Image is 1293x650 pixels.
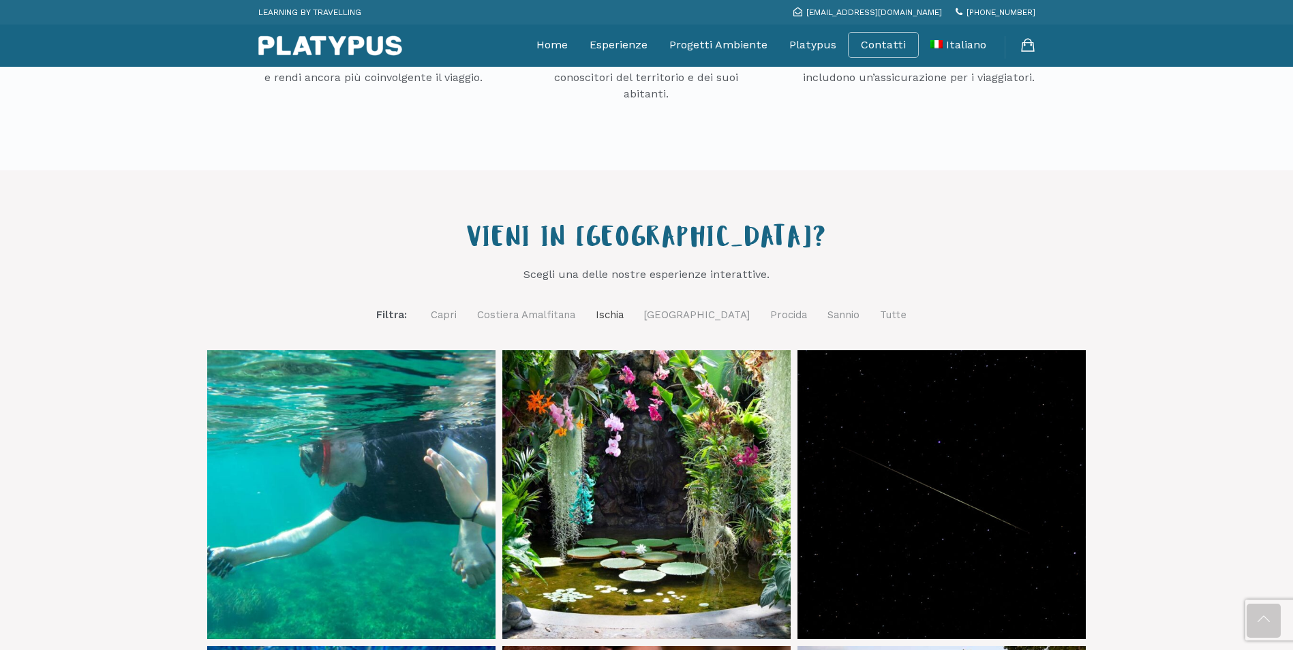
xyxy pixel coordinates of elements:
a: Platypus [789,28,836,62]
a: Procida [770,307,807,324]
span: [EMAIL_ADDRESS][DOMAIN_NAME] [806,7,942,17]
span: VIENI IN [GEOGRAPHIC_DATA]? [466,226,827,255]
a: Italiano [930,28,986,62]
a: Capri [431,307,457,324]
p: Le nostre esperienze sono sicure e includono un’assicurazione per i viaggiatori. [803,53,1035,86]
img: Platypus [258,35,402,56]
a: Home [536,28,568,62]
span: Filtra: [376,309,407,321]
a: Sannio [827,307,860,324]
a: Tutte [880,307,907,324]
a: [EMAIL_ADDRESS][DOMAIN_NAME] [793,7,942,17]
a: Contatti [861,38,906,52]
span: Italiano [946,38,986,51]
p: Scegli una delle nostre esperienze interattive. [453,266,841,283]
p: Incontra persone con i tuoi stessi interessi e rendi ancora più coinvolgente il viaggio. [258,53,490,86]
span: [PHONE_NUMBER] [967,7,1035,17]
p: Non semplici guide ma esperti laureati e conoscitori del territorio e dei suoi abitanti. [530,53,762,102]
p: LEARNING BY TRAVELLING [258,3,361,21]
a: Ischia [596,307,624,324]
a: [PHONE_NUMBER] [956,7,1035,17]
a: Progetti Ambiente [669,28,767,62]
a: Esperienze [590,28,648,62]
a: Costiera Amalfitana [477,307,575,324]
a: [GEOGRAPHIC_DATA] [644,307,750,324]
